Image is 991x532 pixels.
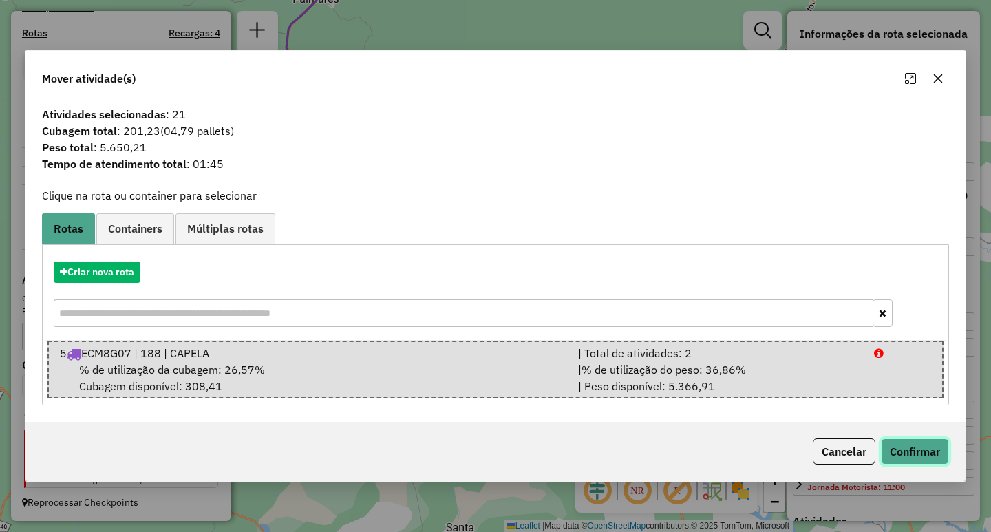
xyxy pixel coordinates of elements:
[34,139,957,156] span: : 5.650,21
[42,157,187,171] strong: Tempo de atendimento total
[79,363,265,376] span: % de utilização da cubagem: 26,57%
[582,363,746,376] span: % de utilização do peso: 36,86%
[570,361,866,394] div: | | Peso disponível: 5.366,91
[42,140,94,154] strong: Peso total
[81,346,209,360] span: ECM8G07 | 188 | CAPELA
[52,361,570,394] div: Cubagem disponível: 308,41
[881,438,949,465] button: Confirmar
[187,223,264,234] span: Múltiplas rotas
[42,107,166,121] strong: Atividades selecionadas
[899,67,921,89] button: Maximize
[108,223,162,234] span: Containers
[34,156,957,172] span: : 01:45
[42,124,117,138] strong: Cubagem total
[42,187,257,204] label: Clique na rota ou container para selecionar
[813,438,875,465] button: Cancelar
[34,106,957,123] span: : 21
[42,70,136,87] span: Mover atividade(s)
[54,262,140,283] button: Criar nova rota
[54,223,83,234] span: Rotas
[570,345,866,361] div: | Total de atividades: 2
[160,124,234,138] span: (04,79 pallets)
[52,345,570,361] div: 5
[874,348,884,359] i: Porcentagens após mover as atividades: Cubagem: 74,48% Peso: 103,33%
[34,123,957,139] span: : 201,23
